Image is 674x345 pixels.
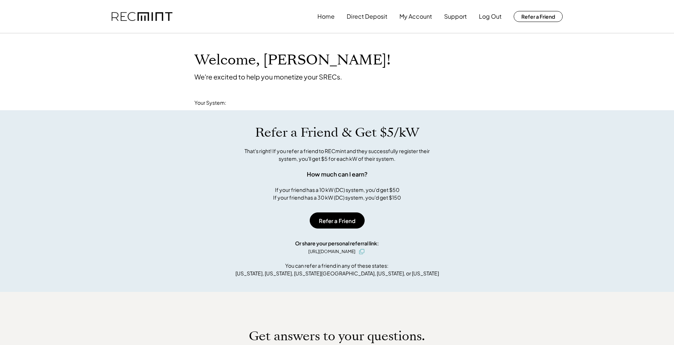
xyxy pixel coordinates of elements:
[514,11,563,22] button: Refer a Friend
[317,9,335,24] button: Home
[347,9,387,24] button: Direct Deposit
[194,73,342,81] div: We're excited to help you monetize your SRECs.
[112,12,172,21] img: recmint-logotype%403x.png
[295,240,379,247] div: Or share your personal referral link:
[479,9,502,24] button: Log Out
[255,125,419,140] h1: Refer a Friend & Get $5/kW
[444,9,467,24] button: Support
[249,329,425,344] h1: Get answers to your questions.
[237,147,438,163] div: That's right! If you refer a friend to RECmint and they successfully register their system, you'l...
[308,248,355,255] div: [URL][DOMAIN_NAME]
[310,212,365,229] button: Refer a Friend
[307,170,368,179] div: How much can I earn?
[399,9,432,24] button: My Account
[357,247,366,256] button: click to copy
[235,262,439,277] div: You can refer a friend in any of these states: [US_STATE], [US_STATE], [US_STATE][GEOGRAPHIC_DATA...
[194,99,226,107] div: Your System:
[273,186,401,201] div: If your friend has a 10 kW (DC) system, you'd get $50 If your friend has a 30 kW (DC) system, you...
[194,52,391,69] h1: Welcome, [PERSON_NAME]!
